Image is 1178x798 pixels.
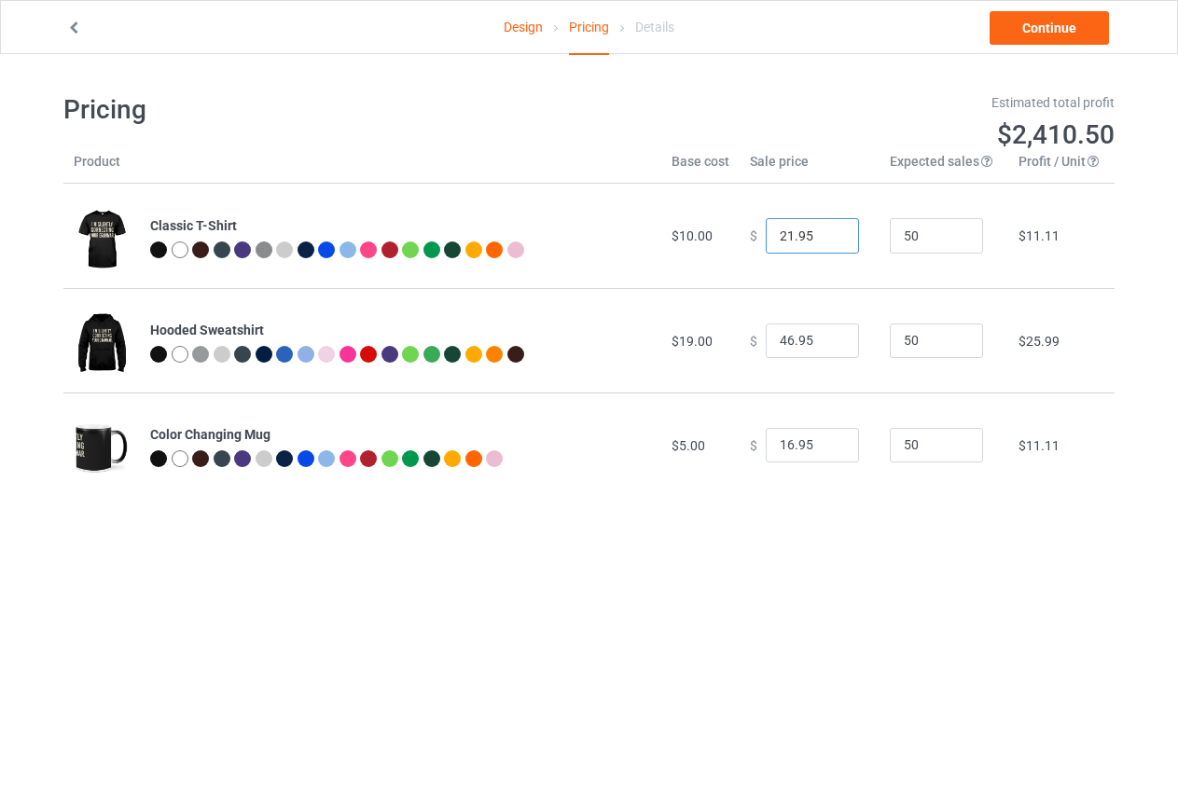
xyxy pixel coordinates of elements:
[635,1,674,53] div: Details
[1019,228,1060,243] span: $11.11
[997,119,1115,150] span: $2,410.50
[990,11,1109,45] a: Continue
[63,93,576,127] h1: Pricing
[603,93,1116,112] div: Estimated total profit
[256,241,272,258] img: heather_texture.png
[672,228,713,243] span: $10.00
[1008,152,1115,184] th: Profit / Unit
[661,152,740,184] th: Base cost
[750,333,757,348] span: $
[150,218,237,233] b: Classic T-Shirt
[150,323,264,337] b: Hooded Sweatshirt
[750,437,757,452] span: $
[672,334,713,349] span: $19.00
[672,438,705,453] span: $5.00
[1019,438,1060,453] span: $11.11
[504,1,543,53] a: Design
[880,152,1008,184] th: Expected sales
[150,427,270,442] b: Color Changing Mug
[740,152,880,184] th: Sale price
[63,152,140,184] th: Product
[569,1,609,55] div: Pricing
[1019,334,1060,349] span: $25.99
[750,228,757,243] span: $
